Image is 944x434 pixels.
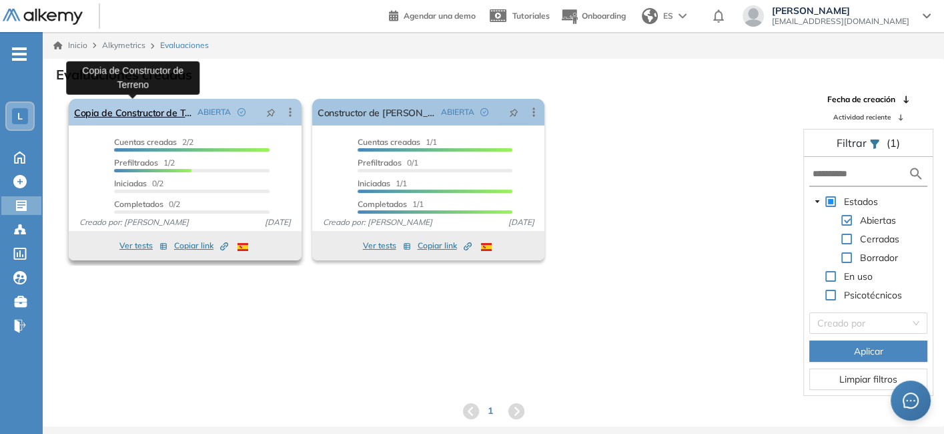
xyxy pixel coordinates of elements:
span: Evaluaciones [160,39,209,51]
span: Alkymetrics [102,40,145,50]
span: Prefiltrados [358,158,402,168]
span: message [903,393,919,409]
span: Iniciadas [114,178,147,188]
button: Aplicar [809,341,927,362]
div: Copia de Constructor de Terreno [66,61,199,94]
span: 0/1 [358,158,418,168]
span: ABIERTA [197,106,231,118]
span: Creado por: [PERSON_NAME] [74,216,194,228]
img: ESP [238,243,248,251]
span: [DATE] [502,216,539,228]
h3: Evaluaciones creadas [56,67,192,83]
span: caret-down [814,198,821,205]
span: ES [663,10,673,22]
span: Cerradas [860,233,899,245]
span: [DATE] [260,216,296,228]
button: Ver tests [363,238,411,254]
button: Onboarding [560,2,626,31]
span: Cuentas creadas [358,137,420,147]
span: pushpin [266,107,276,118]
button: Limpiar filtros [809,369,927,390]
i: - [12,53,27,55]
span: Psicotécnicos [841,287,905,303]
span: Tutoriales [512,11,550,21]
span: Aplicar [854,344,883,359]
img: ESP [481,243,492,251]
span: Actividad reciente [833,112,891,122]
button: Copiar link [418,238,472,254]
span: Completados [358,199,407,209]
span: Filtrar [837,136,869,150]
span: En uso [841,268,875,284]
span: Borrador [857,250,901,266]
span: Abiertas [857,212,899,228]
img: world [642,8,658,24]
span: 2/2 [114,137,193,147]
span: Copiar link [174,240,228,252]
span: [PERSON_NAME] [772,5,909,16]
span: 0/2 [114,178,163,188]
img: Logo [3,9,83,25]
span: Estados [841,194,881,210]
span: 1 [488,404,493,418]
span: Copiar link [418,240,472,252]
button: Ver tests [119,238,167,254]
span: Prefiltrados [114,158,158,168]
span: 1/1 [358,137,437,147]
a: Constructor de [PERSON_NAME] [318,99,436,126]
span: Completados [114,199,163,209]
span: Limpiar filtros [839,372,897,387]
span: Iniciadas [358,178,390,188]
span: 1/1 [358,199,424,209]
span: Abiertas [860,214,896,226]
span: L [17,111,23,122]
span: pushpin [509,107,518,118]
span: 0/2 [114,199,180,209]
span: check-circle [238,108,246,116]
span: (1) [887,135,900,151]
span: Fecha de creación [827,93,895,105]
span: Cerradas [857,231,902,247]
button: pushpin [256,101,286,123]
span: 1/2 [114,158,175,168]
span: 1/1 [358,178,407,188]
span: Onboarding [582,11,626,21]
a: Inicio [53,39,87,51]
span: Borrador [860,252,898,264]
img: arrow [678,13,686,19]
img: search icon [908,166,924,182]
span: Agendar una demo [404,11,476,21]
button: Copiar link [174,238,228,254]
a: Agendar una demo [389,7,476,23]
button: pushpin [499,101,528,123]
span: [EMAIL_ADDRESS][DOMAIN_NAME] [772,16,909,27]
span: Creado por: [PERSON_NAME] [318,216,438,228]
span: Estados [844,196,878,208]
span: check-circle [480,108,488,116]
span: ABIERTA [440,106,474,118]
span: Cuentas creadas [114,137,177,147]
span: En uso [844,270,873,282]
span: Psicotécnicos [844,289,902,301]
a: Copia de Constructor de Terreno [74,99,192,126]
